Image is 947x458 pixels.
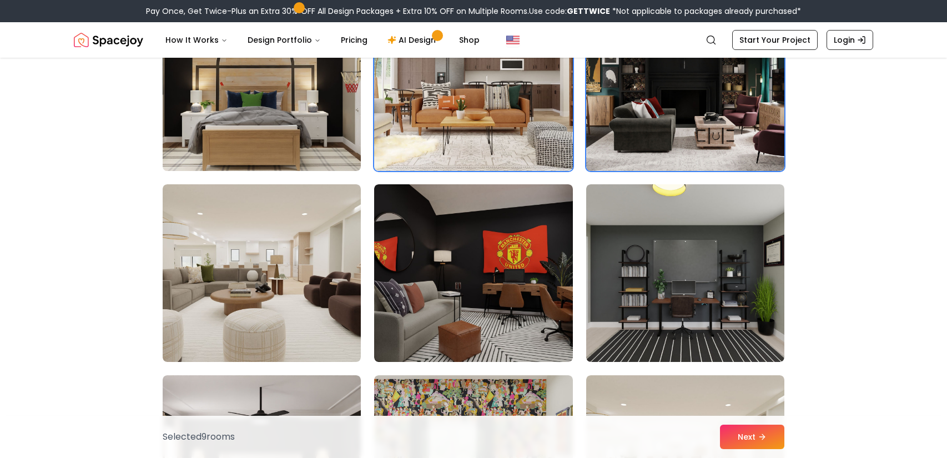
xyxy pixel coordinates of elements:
a: Pricing [332,29,376,51]
button: Design Portfolio [239,29,330,51]
img: United States [506,33,520,47]
a: Shop [450,29,488,51]
a: Login [827,30,873,50]
span: Use code: [529,6,610,17]
img: Spacejoy Logo [74,29,143,51]
a: Start Your Project [732,30,818,50]
img: Room room-17 [374,184,572,362]
b: GETTWICE [567,6,610,17]
a: AI Design [379,29,448,51]
span: *Not applicable to packages already purchased* [610,6,801,17]
img: Room room-16 [163,184,361,362]
button: How It Works [157,29,236,51]
img: Room room-18 [586,184,784,362]
button: Next [720,425,784,449]
nav: Global [74,22,873,58]
p: Selected 9 room s [163,430,235,444]
nav: Main [157,29,488,51]
div: Pay Once, Get Twice-Plus an Extra 30% OFF All Design Packages + Extra 10% OFF on Multiple Rooms. [146,6,801,17]
a: Spacejoy [74,29,143,51]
